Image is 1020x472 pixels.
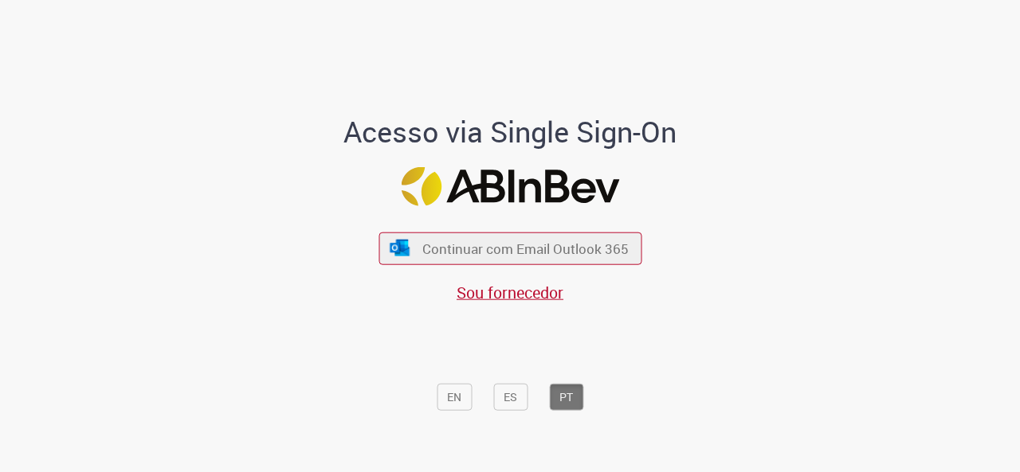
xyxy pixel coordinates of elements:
[437,384,472,411] button: EN
[389,240,411,256] img: ícone Azure/Microsoft 360
[401,167,619,206] img: Logo ABInBev
[457,282,563,303] a: Sou fornecedor
[422,240,629,258] span: Continuar com Email Outlook 365
[493,384,528,411] button: ES
[289,116,732,148] h1: Acesso via Single Sign-On
[379,232,641,264] button: ícone Azure/Microsoft 360 Continuar com Email Outlook 365
[549,384,583,411] button: PT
